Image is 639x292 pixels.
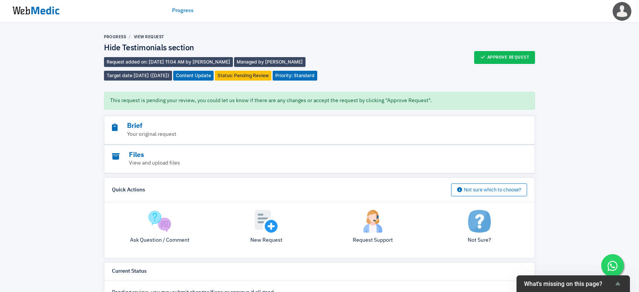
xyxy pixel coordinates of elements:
span: Request added on: [DATE] 11:04 AM by [PERSON_NAME] [104,57,233,67]
h3: Brief [112,122,485,130]
p: Request Support [325,236,420,244]
h3: Files [112,151,485,160]
img: question.png [148,210,171,233]
h6: Current Status [112,268,147,275]
span: Content Update [173,71,214,81]
span: Managed by [PERSON_NAME] [234,57,306,67]
span: Priority: Standard [273,71,317,81]
span: Target date [DATE] ([DATE]) [104,71,172,81]
button: Approve Request [474,51,535,64]
p: Not Sure? [432,236,527,244]
img: support.png [361,210,384,233]
h6: Quick Actions [112,187,145,194]
img: add.png [255,210,278,233]
p: View and upload files [112,159,485,167]
a: Progress [172,7,194,15]
button: Not sure which to choose? [451,183,527,196]
img: not-sure.png [468,210,491,233]
h4: Hide Testimonials section [104,43,319,53]
span: Status: Pending Review [215,71,271,81]
p: Your original request [112,130,485,138]
nav: breadcrumb [104,34,319,40]
button: Show survey - What's missing on this page? [524,279,622,288]
p: Ask Question / Comment [112,236,207,244]
a: View Request [134,34,164,39]
span: What's missing on this page? [524,280,613,287]
p: New Request [219,236,314,244]
div: This request is pending your review, you could let us know if there are any changes or accept the... [104,92,535,110]
a: Progress [104,34,126,39]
